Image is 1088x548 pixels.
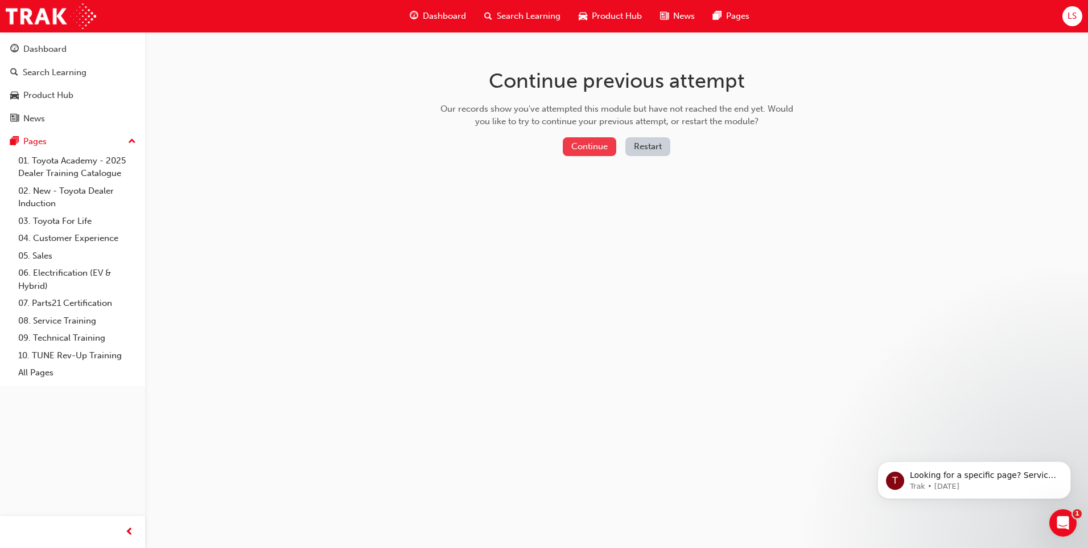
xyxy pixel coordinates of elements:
a: 01. Toyota Academy - 2025 Dealer Training Catalogue [14,152,141,182]
a: 04. Customer Experience [14,230,141,247]
a: 02. New - Toyota Dealer Induction [14,182,141,212]
a: 09. Technical Training [14,329,141,347]
a: guage-iconDashboard [401,5,475,28]
div: Product Hub [23,89,73,102]
a: Dashboard [5,39,141,60]
a: 10. TUNE Rev-Up Training [14,347,141,365]
span: news-icon [660,9,669,23]
iframe: Intercom live chat [1049,509,1077,537]
span: search-icon [484,9,492,23]
span: prev-icon [125,525,134,539]
button: Continue [563,137,616,156]
button: Restart [625,137,670,156]
button: Pages [5,131,141,152]
span: guage-icon [10,44,19,55]
span: car-icon [579,9,587,23]
h1: Continue previous attempt [436,68,797,93]
a: All Pages [14,364,141,382]
img: Trak [6,3,96,29]
a: 03. Toyota For Life [14,212,141,230]
a: Product Hub [5,85,141,106]
a: pages-iconPages [704,5,759,28]
a: Search Learning [5,62,141,83]
a: 05. Sales [14,247,141,265]
span: Product Hub [592,10,642,23]
a: 06. Electrification (EV & Hybrid) [14,264,141,295]
span: LS [1068,10,1077,23]
div: Pages [23,135,47,148]
a: News [5,108,141,129]
iframe: Intercom notifications message [860,437,1088,517]
a: 08. Service Training [14,312,141,330]
span: news-icon [10,114,19,124]
div: Our records show you've attempted this module but have not reached the end yet. Would you like to... [436,103,797,128]
a: car-iconProduct Hub [570,5,651,28]
span: pages-icon [10,137,19,147]
span: up-icon [128,134,136,149]
a: search-iconSearch Learning [475,5,570,28]
span: search-icon [10,68,18,78]
span: car-icon [10,91,19,101]
button: DashboardSearch LearningProduct HubNews [5,36,141,131]
div: Dashboard [23,43,67,56]
span: guage-icon [410,9,418,23]
a: 07. Parts21 Certification [14,295,141,312]
button: LS [1062,6,1082,26]
span: Dashboard [423,10,466,23]
span: News [673,10,695,23]
span: Pages [726,10,749,23]
span: 1 [1073,509,1082,518]
span: pages-icon [713,9,722,23]
div: Search Learning [23,66,86,79]
span: Search Learning [497,10,561,23]
a: news-iconNews [651,5,704,28]
div: News [23,112,45,125]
